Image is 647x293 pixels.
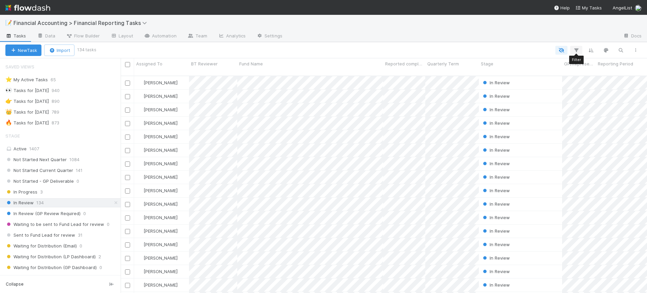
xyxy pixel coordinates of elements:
span: Assigned To [136,60,162,67]
div: Tasks for [DATE] [5,119,49,127]
span: 873 [52,119,66,127]
span: Reporting Period [598,60,633,67]
button: Import [44,45,74,56]
img: avatar_c0d2ec3f-77e2-40ea-8107-ee7bdb5edede.png [137,215,143,220]
input: Toggle Row Selected [125,202,130,207]
input: Toggle Row Selected [125,269,130,274]
input: Toggle Row Selected [125,81,130,86]
div: [PERSON_NAME] [137,255,178,261]
span: In Review [482,255,510,261]
input: Toggle Row Selected [125,135,130,140]
span: [PERSON_NAME] [144,161,178,166]
span: 940 [52,86,66,95]
input: Toggle Row Selected [125,283,130,288]
span: In Progress [5,188,37,196]
span: [PERSON_NAME] [144,80,178,85]
span: In Review [482,134,510,139]
span: In Review (GP Review Required) [5,209,81,218]
span: [PERSON_NAME] [144,188,178,193]
div: In Review [482,106,510,113]
div: [PERSON_NAME] [137,120,178,126]
img: avatar_c0d2ec3f-77e2-40ea-8107-ee7bdb5edede.png [137,282,143,288]
span: In Review [482,147,510,153]
span: [PERSON_NAME] [144,282,178,288]
span: 141 [76,166,83,175]
span: Fund Name [239,60,263,67]
span: 0 [83,209,86,218]
span: 0 [107,220,110,229]
span: In Review [482,174,510,180]
span: 1407 [29,146,39,151]
div: [PERSON_NAME] [137,147,178,153]
div: Tasks for [DATE] [5,86,49,95]
a: Data [32,31,61,42]
span: [PERSON_NAME] [144,215,178,220]
input: Toggle Row Selected [125,108,130,113]
span: AngelList [613,5,632,10]
span: [PERSON_NAME] [144,174,178,180]
div: In Review [482,282,510,288]
div: In Review [482,214,510,221]
div: In Review [482,255,510,261]
span: BT Reviewer [191,60,218,67]
span: GP/Representative wants to review [564,60,594,67]
span: Quarterly Term [427,60,459,67]
div: In Review [482,174,510,180]
div: [PERSON_NAME] [137,106,178,113]
input: Toggle Row Selected [125,162,130,167]
a: Team [182,31,213,42]
span: In Review [482,120,510,126]
span: Not Started Next Quarter [5,155,67,164]
span: In Review [482,282,510,288]
div: Tasks for [DATE] [5,108,49,116]
input: Toggle Row Selected [125,215,130,221]
span: In Review [482,269,510,274]
input: Toggle Row Selected [125,242,130,247]
input: Toggle Row Selected [125,94,130,99]
span: Stage [481,60,493,67]
input: Toggle Row Selected [125,229,130,234]
span: 0 [80,242,82,250]
div: In Review [482,160,510,167]
span: 1084 [69,155,80,164]
div: [PERSON_NAME] [137,160,178,167]
span: 31 [78,231,83,239]
span: Waiting for Distribution (LP Dashboard) [5,253,96,261]
input: Toggle All Rows Selected [125,62,130,67]
a: Flow Builder [61,31,105,42]
div: [PERSON_NAME] [137,93,178,99]
div: [PERSON_NAME] [137,228,178,234]
a: Automation [138,31,182,42]
input: Toggle Row Selected [125,256,130,261]
div: [PERSON_NAME] [137,241,178,248]
div: In Review [482,147,510,153]
img: avatar_030f5503-c087-43c2-95d1-dd8963b2926c.png [137,120,143,126]
span: [PERSON_NAME] [144,201,178,207]
span: In Review [482,242,510,247]
span: 👑 [5,109,12,115]
div: In Review [482,228,510,234]
span: 65 [51,76,63,84]
span: [PERSON_NAME] [144,93,178,99]
img: avatar_030f5503-c087-43c2-95d1-dd8963b2926c.png [137,147,143,153]
div: [PERSON_NAME] [137,79,178,86]
img: avatar_fee1282a-8af6-4c79-b7c7-bf2cfad99775.png [635,5,642,11]
span: Stage [5,129,20,143]
span: Not Started - GP Deliverable [5,177,74,185]
span: 0 [76,177,79,185]
span: 🔥 [5,120,12,125]
input: Toggle Row Selected [125,175,130,180]
span: 📝 [5,20,12,26]
span: Sent to Fund Lead for review [5,231,75,239]
span: Saved Views [5,60,34,74]
span: In Review [482,80,510,85]
div: In Review [482,241,510,248]
span: [PERSON_NAME] [144,134,178,139]
span: Not Started Current Quarter [5,166,73,175]
a: Settings [251,31,288,42]
span: [PERSON_NAME] [144,107,178,112]
a: Analytics [213,31,251,42]
span: Reported completed by [385,60,424,67]
div: My Active Tasks [5,76,48,84]
span: My Tasks [575,5,602,10]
